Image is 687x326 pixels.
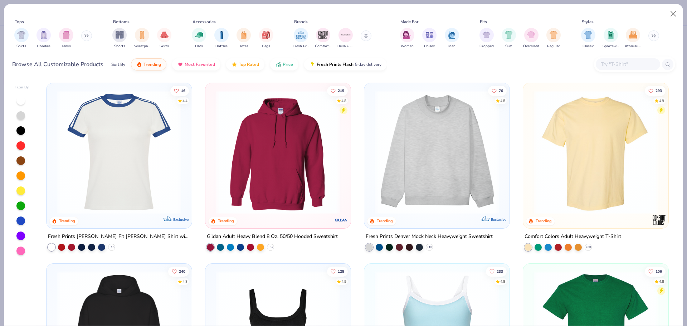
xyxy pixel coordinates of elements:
span: Classic [583,44,594,49]
img: Hats Image [195,31,203,39]
div: Sort By [111,61,125,68]
button: filter button [546,28,561,49]
button: Like [488,86,507,96]
span: Regular [547,44,560,49]
img: Cropped Image [482,31,491,39]
button: filter button [36,28,51,49]
button: filter button [237,28,251,49]
div: 4.8 [500,98,505,103]
div: Comfort Colors Adult Heavyweight T-Shirt [525,232,621,241]
button: filter button [259,28,273,49]
button: filter button [337,28,354,49]
span: 125 [338,269,344,273]
span: 215 [338,89,344,92]
div: 4.8 [500,279,505,284]
img: Bags Image [262,31,270,39]
div: Styles [582,19,594,25]
div: 4.8 [659,279,664,284]
img: most_fav.gif [177,62,183,67]
div: filter for Oversized [523,28,539,49]
button: filter button [400,28,414,49]
button: Trending [131,58,166,70]
span: 16 [181,89,186,92]
div: Bottoms [113,19,130,25]
button: filter button [445,28,459,49]
img: Gildan logo [334,213,349,227]
span: + 37 [268,245,273,249]
div: filter for Hoodies [36,28,51,49]
span: Women [401,44,414,49]
span: Cropped [479,44,494,49]
button: Like [327,266,348,276]
div: filter for Fresh Prints [293,28,309,49]
div: Filter By [15,85,29,90]
img: Bottles Image [218,31,225,39]
span: 76 [499,89,503,92]
img: Bella + Canvas Image [340,30,351,40]
img: Comfort Colors logo [652,213,666,227]
img: Oversized Image [527,31,535,39]
img: Women Image [403,31,411,39]
button: filter button [14,28,29,49]
div: filter for Sportswear [603,28,619,49]
img: Unisex Image [425,31,434,39]
span: + 10 [427,245,432,249]
span: 240 [179,269,186,273]
img: Totes Image [240,31,248,39]
div: Made For [400,19,418,25]
button: filter button [112,28,127,49]
span: Bella + Canvas [337,44,354,49]
span: Oversized [523,44,539,49]
input: Try "T-Shirt" [600,60,655,68]
div: 4.8 [183,279,188,284]
img: Sweatpants Image [138,31,146,39]
div: filter for Totes [237,28,251,49]
button: filter button [581,28,595,49]
button: Most Favorited [172,58,220,70]
div: filter for Sweatpants [134,28,150,49]
div: filter for Athleisure [625,28,641,49]
div: 4.9 [341,279,346,284]
button: Price [270,58,298,70]
div: filter for Cropped [479,28,494,49]
img: Athleisure Image [629,31,637,39]
img: Hoodies Image [40,31,48,39]
button: filter button [315,28,331,49]
div: filter for Shorts [112,28,127,49]
img: e5540c4d-e74a-4e58-9a52-192fe86bec9f [54,90,185,214]
span: Exclusive [491,217,506,222]
button: Close [667,7,680,21]
div: filter for Slim [502,28,516,49]
div: 4.8 [341,98,346,103]
button: filter button [134,28,150,49]
span: Most Favorited [185,62,215,67]
button: Like [327,86,348,96]
span: Slim [505,44,512,49]
button: Like [645,86,666,96]
div: Brands [294,19,308,25]
span: Bags [262,44,270,49]
button: filter button [157,28,171,49]
span: 106 [656,269,662,273]
span: Unisex [424,44,435,49]
div: filter for Hats [192,28,206,49]
div: 4.4 [183,98,188,103]
div: 4.9 [659,98,664,103]
img: Shirts Image [17,31,25,39]
img: Tanks Image [62,31,70,39]
span: Hoodies [37,44,50,49]
div: filter for Unisex [422,28,437,49]
img: Sportswear Image [607,31,615,39]
div: Accessories [193,19,216,25]
img: Men Image [448,31,456,39]
img: flash.gif [310,62,315,67]
span: Men [448,44,455,49]
div: Fresh Prints Denver Mock Neck Heavyweight Sweatshirt [366,232,493,241]
span: Comfort Colors [315,44,331,49]
span: Hats [195,44,203,49]
div: Tops [15,19,24,25]
img: trending.gif [136,62,142,67]
span: + 60 [585,245,591,249]
span: Athleisure [625,44,641,49]
span: Totes [239,44,248,49]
